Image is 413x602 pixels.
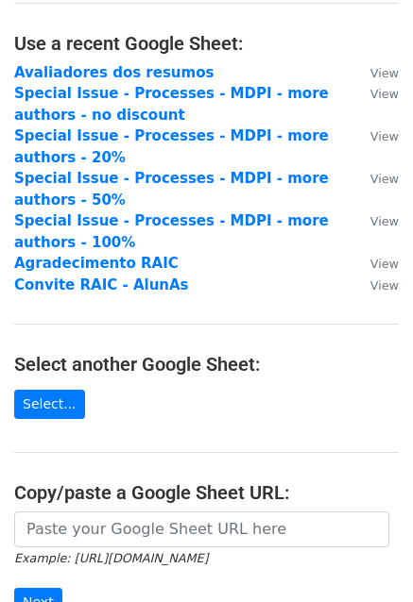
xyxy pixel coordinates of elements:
[14,85,329,124] a: Special Issue - Processes - MDPI - more authors - no discount
[14,64,214,81] a: Avaliadores dos resumos
[14,511,389,547] input: Paste your Google Sheet URL here
[14,390,85,419] a: Select...
[14,481,399,504] h4: Copy/paste a Google Sheet URL:
[370,257,399,271] small: View
[370,87,399,101] small: View
[14,276,189,293] a: Convite RAIC - AlunAs
[370,214,399,228] small: View
[370,172,399,186] small: View
[14,127,329,166] a: Special Issue - Processes - MDPI - more authors - 20%
[14,32,399,55] h4: Use a recent Google Sheet:
[318,511,413,602] iframe: Chat Widget
[318,511,413,602] div: Widget de chat
[370,278,399,293] small: View
[352,127,399,144] a: View
[352,255,399,272] a: View
[370,66,399,80] small: View
[14,170,329,209] a: Special Issue - Processes - MDPI - more authors - 50%
[14,212,329,251] a: Special Issue - Processes - MDPI - more authors - 100%
[370,129,399,143] small: View
[352,64,399,81] a: View
[14,353,399,376] h4: Select another Google Sheet:
[14,551,208,565] small: Example: [URL][DOMAIN_NAME]
[352,170,399,187] a: View
[352,85,399,102] a: View
[14,255,179,272] a: Agradecimento RAIC
[352,212,399,229] a: View
[352,276,399,293] a: View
